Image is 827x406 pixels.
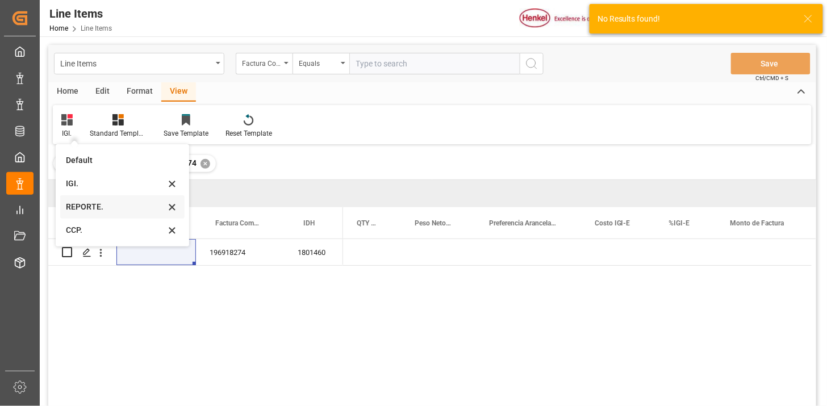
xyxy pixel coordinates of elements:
div: Line Items [49,5,112,22]
button: open menu [54,53,224,74]
div: Edit [87,82,118,102]
div: View [161,82,196,102]
div: IGI. [66,178,165,190]
div: No Results found! [598,13,793,25]
button: Save [731,53,811,74]
div: Reset Template [225,128,272,139]
div: 196918274 [196,239,284,265]
div: IGI. [61,128,73,139]
div: Factura Comercial [242,56,281,69]
div: Standard Templates [90,128,147,139]
span: Costo IGI-E [595,219,630,227]
div: Line Items [60,56,212,70]
div: Press SPACE to select this row. [48,239,343,266]
div: CCP. [66,224,165,236]
span: IDH [303,219,315,227]
div: Equals [299,56,337,69]
div: Default [66,154,165,166]
span: Preferencia Arancelaria [489,219,557,227]
span: Peso Neto - Factura [415,219,452,227]
button: open menu [236,53,293,74]
button: open menu [293,53,349,74]
div: ✕ [201,159,210,169]
span: Factura Comercial [215,219,260,227]
div: Press SPACE to select this row. [343,239,812,266]
div: Save Template [164,128,208,139]
div: Format [118,82,161,102]
div: 1801460 [284,239,343,265]
span: QTY - Factura [357,219,377,227]
span: %IGI-E [669,219,690,227]
button: search button [520,53,544,74]
div: REPORTE. [66,201,165,213]
input: Type to search [349,53,520,74]
div: Home [48,82,87,102]
a: Home [49,24,68,32]
img: Henkel%20logo.jpg_1689854090.jpg [520,9,615,28]
span: Monto de Factura [730,219,784,227]
span: Ctrl/CMD + S [756,74,789,82]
